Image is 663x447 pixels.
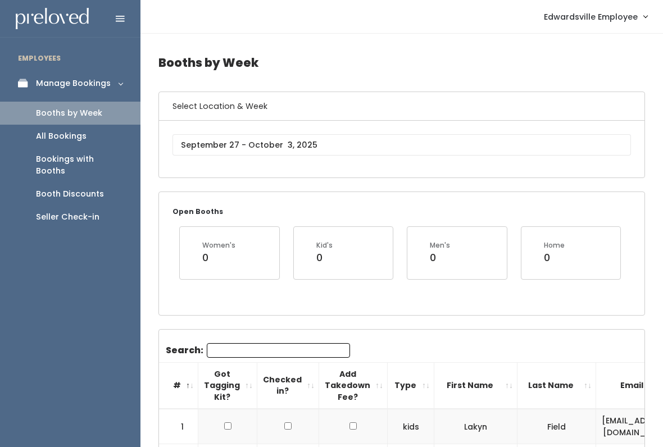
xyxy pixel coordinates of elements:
[36,107,102,119] div: Booths by Week
[207,343,350,358] input: Search:
[319,362,388,409] th: Add Takedown Fee?: activate to sort column ascending
[434,409,517,444] td: Lakyn
[202,240,235,250] div: Women's
[36,188,104,200] div: Booth Discounts
[158,47,645,78] h4: Booths by Week
[202,250,235,265] div: 0
[257,362,319,409] th: Checked in?: activate to sort column ascending
[544,240,565,250] div: Home
[430,250,450,265] div: 0
[517,409,596,444] td: Field
[172,207,223,216] small: Open Booths
[544,250,565,265] div: 0
[388,362,434,409] th: Type: activate to sort column ascending
[159,92,644,121] h6: Select Location & Week
[316,240,333,250] div: Kid's
[316,250,333,265] div: 0
[430,240,450,250] div: Men's
[16,8,89,30] img: preloved logo
[36,211,99,223] div: Seller Check-in
[36,153,122,177] div: Bookings with Booths
[159,362,198,409] th: #: activate to sort column descending
[517,362,596,409] th: Last Name: activate to sort column ascending
[198,362,257,409] th: Got Tagging Kit?: activate to sort column ascending
[434,362,517,409] th: First Name: activate to sort column ascending
[172,134,631,156] input: September 27 - October 3, 2025
[533,4,659,29] a: Edwardsville Employee
[36,77,111,89] div: Manage Bookings
[36,130,87,142] div: All Bookings
[159,409,198,444] td: 1
[544,11,638,23] span: Edwardsville Employee
[166,343,350,358] label: Search:
[388,409,434,444] td: kids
